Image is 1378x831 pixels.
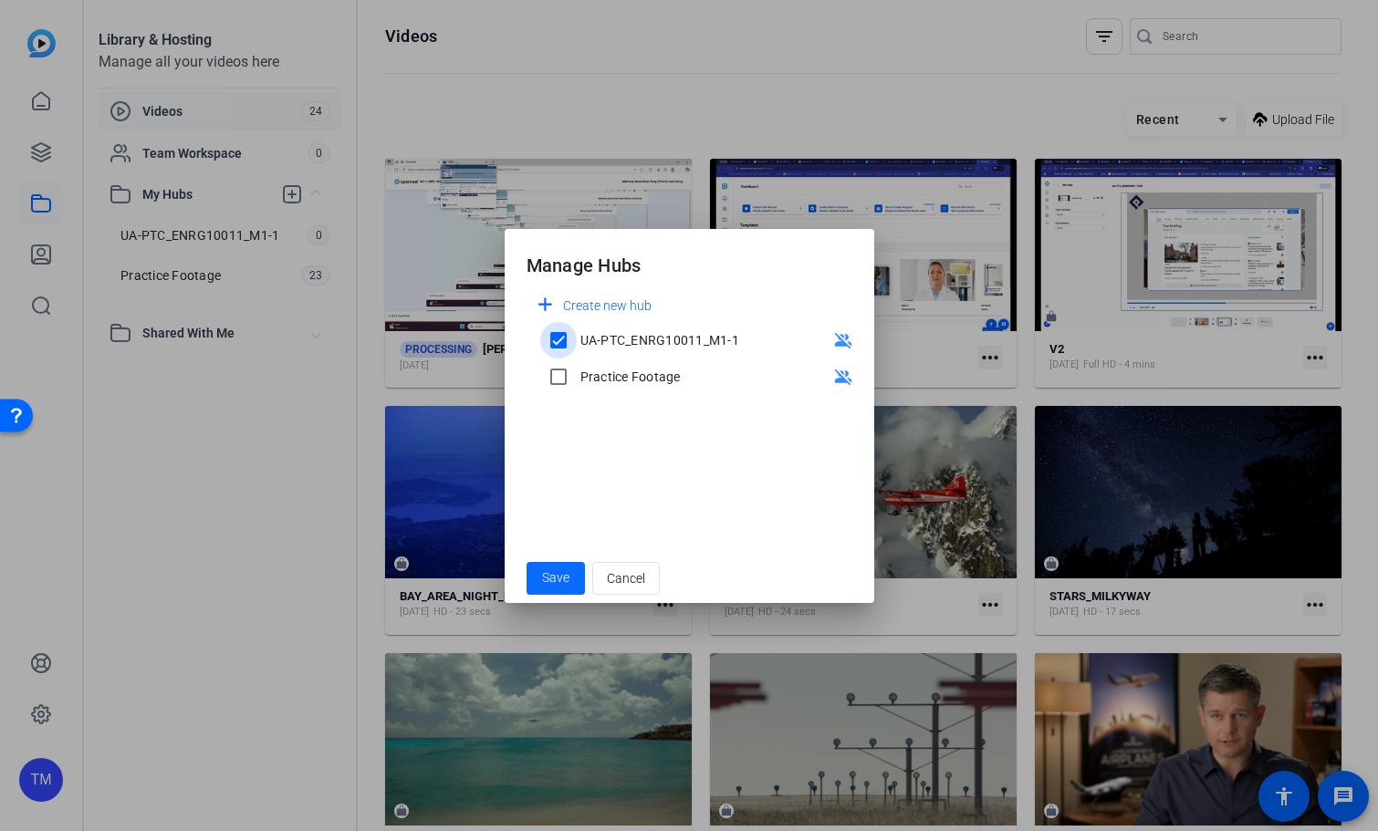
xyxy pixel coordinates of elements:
[834,366,852,388] mat-icon: group_off
[527,289,660,322] button: Create new hub
[834,329,852,351] mat-icon: group_off
[505,229,874,288] h2: Manage Hubs
[580,368,681,386] div: Practice Footage
[527,562,585,595] button: Save
[580,331,739,349] div: UA-PTC_ENRG10011_M1-1
[592,562,660,595] button: Cancel
[563,295,652,317] span: Create new hub
[607,561,645,596] span: Cancel
[542,568,569,587] span: Save
[534,294,557,317] mat-icon: add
